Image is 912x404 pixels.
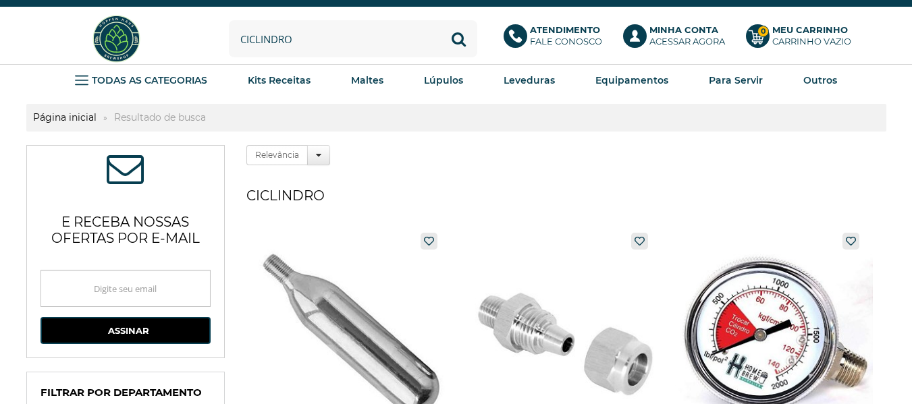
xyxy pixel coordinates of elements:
a: Para Servir [709,70,763,90]
b: Meu Carrinho [772,24,848,35]
strong: 0 [757,26,769,37]
strong: Equipamentos [595,74,668,86]
strong: Kits Receitas [248,74,311,86]
a: AtendimentoFale conosco [504,24,610,54]
div: Carrinho Vazio [772,36,851,47]
a: Minha ContaAcessar agora [623,24,732,54]
a: TODAS AS CATEGORIAS [75,70,207,90]
a: Equipamentos [595,70,668,90]
p: e receba nossas ofertas por e-mail [41,197,211,256]
a: Kits Receitas [248,70,311,90]
strong: Lúpulos [424,74,463,86]
h1: ciclindro [246,182,886,209]
p: Fale conosco [530,24,602,47]
button: Assinar [41,317,211,344]
a: Lúpulos [424,70,463,90]
input: Digite o que você procura [229,20,477,57]
label: Relevância [246,145,308,165]
img: Hopfen Haus BrewShop [91,13,142,64]
a: Leveduras [504,70,555,90]
a: Página inicial [26,111,103,123]
button: Buscar [440,20,477,57]
strong: Leveduras [504,74,555,86]
strong: Outros [803,74,837,86]
input: Digite seu email [41,270,211,307]
a: Outros [803,70,837,90]
strong: Maltes [351,74,383,86]
span: ASSINE NOSSA NEWSLETTER [107,159,144,183]
b: Minha Conta [649,24,718,35]
b: Atendimento [530,24,600,35]
strong: Resultado de busca [107,111,213,123]
p: Acessar agora [649,24,725,47]
strong: TODAS AS CATEGORIAS [92,74,207,86]
strong: Para Servir [709,74,763,86]
a: Maltes [351,70,383,90]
